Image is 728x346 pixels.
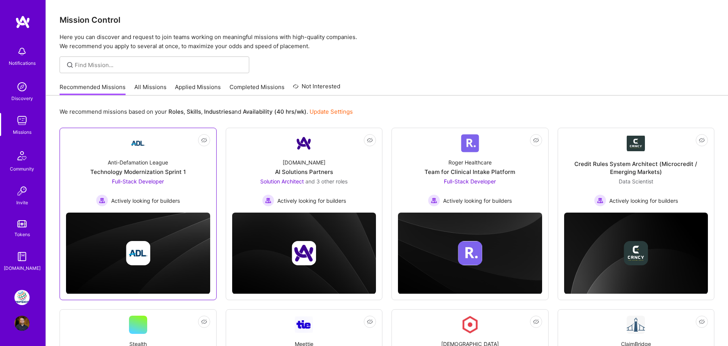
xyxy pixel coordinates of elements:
[275,168,333,176] div: AI Solutions Partners
[310,108,353,115] a: Update Settings
[624,241,648,265] img: Company logo
[564,160,708,176] div: Credit Rules System Architect (Microcredit / Emerging Markets)
[14,290,30,305] img: PepsiCo: SodaStream Intl. 2024 AOP
[4,264,41,272] div: [DOMAIN_NAME]
[13,316,31,331] a: User Avatar
[564,213,708,294] img: cover
[461,316,479,334] img: Company Logo
[533,137,539,143] i: icon EyeClosed
[594,194,606,207] img: Actively looking for builders
[627,136,645,151] img: Company Logo
[277,197,346,205] span: Actively looking for builders
[60,15,714,25] h3: Mission Control
[461,134,479,152] img: Company Logo
[129,134,147,152] img: Company Logo
[201,137,207,143] i: icon EyeClosed
[168,108,184,115] b: Roles
[16,199,28,207] div: Invite
[292,241,316,265] img: Company logo
[13,290,31,305] a: PepsiCo: SodaStream Intl. 2024 AOP
[14,230,30,238] div: Tokens
[448,158,492,166] div: Roger Healthcare
[627,316,645,334] img: Company Logo
[260,178,304,185] span: Solution Architect
[11,94,33,102] div: Discovery
[398,134,542,207] a: Company LogoRoger HealthcareTeam for Clinical Intake PlatformFull-Stack Developer Actively lookin...
[17,220,27,227] img: tokens
[175,83,221,96] a: Applied Missions
[187,108,201,115] b: Skills
[14,183,30,199] img: Invite
[533,319,539,325] i: icon EyeClosed
[443,197,512,205] span: Actively looking for builders
[367,319,373,325] i: icon EyeClosed
[66,213,210,294] img: cover
[425,168,515,176] div: Team for Clinical Intake Platform
[10,165,34,173] div: Community
[126,241,150,265] img: Company logo
[262,194,274,207] img: Actively looking for builders
[9,59,36,67] div: Notifications
[14,79,30,94] img: discovery
[108,158,168,166] div: Anti-Defamation League
[295,134,313,152] img: Company Logo
[458,241,482,265] img: Company logo
[201,319,207,325] i: icon EyeClosed
[204,108,231,115] b: Industries
[243,108,307,115] b: Availability (40 hrs/wk)
[444,178,496,185] span: Full-Stack Developer
[15,15,30,29] img: logo
[699,319,705,325] i: icon EyeClosed
[232,213,376,294] img: cover
[90,168,186,176] div: Technology Modernization Sprint 1
[619,178,653,185] span: Data Scientist
[134,83,167,96] a: All Missions
[13,128,31,136] div: Missions
[14,249,30,264] img: guide book
[398,213,542,294] img: cover
[699,137,705,143] i: icon EyeClosed
[293,82,340,96] a: Not Interested
[60,33,714,51] p: Here you can discover and request to join teams working on meaningful missions with high-quality ...
[66,134,210,207] a: Company LogoAnti-Defamation LeagueTechnology Modernization Sprint 1Full-Stack Developer Actively ...
[112,178,164,185] span: Full-Stack Developer
[60,83,126,96] a: Recommended Missions
[609,197,678,205] span: Actively looking for builders
[13,147,31,165] img: Community
[232,134,376,207] a: Company Logo[DOMAIN_NAME]AI Solutions PartnersSolution Architect and 3 other rolesActively lookin...
[75,61,244,69] input: Find Mission...
[14,316,30,331] img: User Avatar
[564,134,708,207] a: Company LogoCredit Rules System Architect (Microcredit / Emerging Markets)Data Scientist Actively...
[305,178,347,185] span: and 3 other roles
[428,194,440,207] img: Actively looking for builders
[14,44,30,59] img: bell
[96,194,108,207] img: Actively looking for builders
[283,158,325,166] div: [DOMAIN_NAME]
[14,113,30,128] img: teamwork
[230,83,285,96] a: Completed Missions
[295,316,313,333] img: Company Logo
[60,108,353,116] p: We recommend missions based on your , , and .
[367,137,373,143] i: icon EyeClosed
[111,197,180,205] span: Actively looking for builders
[66,61,74,69] i: icon SearchGrey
